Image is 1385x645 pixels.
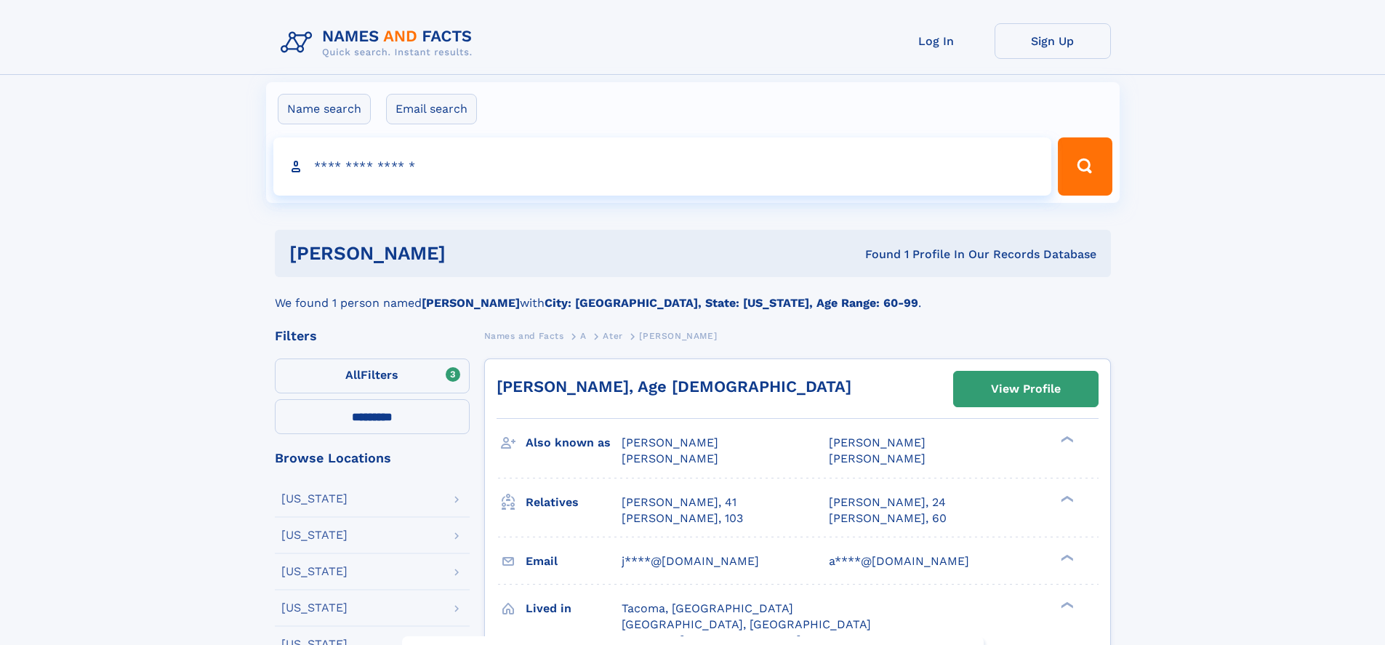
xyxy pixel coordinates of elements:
[275,329,470,342] div: Filters
[1057,600,1075,609] div: ❯
[603,326,622,345] a: Ater
[386,94,477,124] label: Email search
[281,602,348,614] div: [US_STATE]
[622,452,718,465] span: [PERSON_NAME]
[289,244,656,263] h1: [PERSON_NAME]
[1057,553,1075,562] div: ❯
[639,331,717,341] span: [PERSON_NAME]
[545,296,918,310] b: City: [GEOGRAPHIC_DATA], State: [US_STATE], Age Range: 60-99
[526,430,622,455] h3: Also known as
[345,368,361,382] span: All
[622,510,743,526] a: [PERSON_NAME], 103
[1058,137,1112,196] button: Search Button
[281,529,348,541] div: [US_STATE]
[484,326,564,345] a: Names and Facts
[273,137,1052,196] input: search input
[1057,435,1075,444] div: ❯
[422,296,520,310] b: [PERSON_NAME]
[622,601,793,615] span: Tacoma, [GEOGRAPHIC_DATA]
[622,494,736,510] a: [PERSON_NAME], 41
[655,247,1096,263] div: Found 1 Profile In Our Records Database
[829,436,926,449] span: [PERSON_NAME]
[278,94,371,124] label: Name search
[954,372,1098,406] a: View Profile
[526,596,622,621] h3: Lived in
[829,452,926,465] span: [PERSON_NAME]
[580,326,587,345] a: A
[281,493,348,505] div: [US_STATE]
[829,494,946,510] a: [PERSON_NAME], 24
[497,377,851,396] a: [PERSON_NAME], Age [DEMOGRAPHIC_DATA]
[1057,494,1075,503] div: ❯
[995,23,1111,59] a: Sign Up
[275,277,1111,312] div: We found 1 person named with .
[878,23,995,59] a: Log In
[603,331,622,341] span: Ater
[526,490,622,515] h3: Relatives
[275,358,470,393] label: Filters
[275,23,484,63] img: Logo Names and Facts
[580,331,587,341] span: A
[829,510,947,526] a: [PERSON_NAME], 60
[622,617,871,631] span: [GEOGRAPHIC_DATA], [GEOGRAPHIC_DATA]
[275,452,470,465] div: Browse Locations
[991,372,1061,406] div: View Profile
[281,566,348,577] div: [US_STATE]
[622,436,718,449] span: [PERSON_NAME]
[526,549,622,574] h3: Email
